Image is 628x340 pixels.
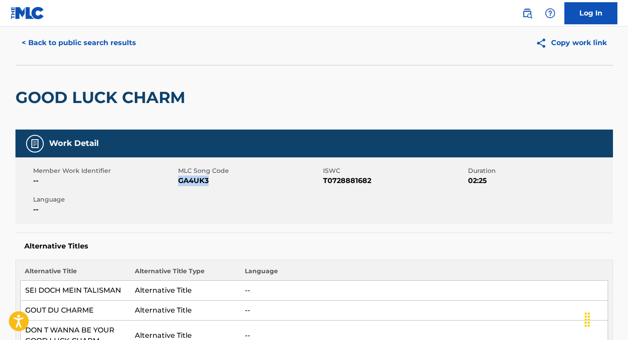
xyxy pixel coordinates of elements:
img: Work Detail [30,138,40,149]
span: ISWC [323,166,466,176]
span: 02:25 [468,176,611,186]
span: Member Work Identifier [33,166,176,176]
div: Help [541,4,559,22]
td: -- [240,281,608,301]
th: Alternative Title [20,267,130,281]
td: Alternative Title [130,281,240,301]
th: Language [240,267,608,281]
img: search [522,8,533,19]
a: Public Search [518,4,536,22]
div: Glisser [580,306,594,333]
span: -- [33,204,176,215]
h5: Alternative Titles [24,242,604,251]
img: Copy work link [536,38,551,49]
button: Copy work link [529,32,613,54]
span: GA4UK3 [178,176,321,186]
button: < Back to public search results [15,32,142,54]
a: Log In [564,2,617,24]
td: SEI DOCH MEIN TALISMAN [20,281,130,301]
img: help [545,8,556,19]
td: Alternative Title [130,301,240,321]
div: Widget de chat [584,298,628,340]
td: GOUT DU CHARME [20,301,130,321]
iframe: Chat Widget [584,298,628,340]
th: Alternative Title Type [130,267,240,281]
span: Duration [468,166,611,176]
span: -- [33,176,176,186]
h5: Work Detail [49,138,99,149]
span: MLC Song Code [178,166,321,176]
td: -- [240,301,608,321]
span: Language [33,195,176,204]
span: T0728881682 [323,176,466,186]
h2: GOOD LUCK CHARM [15,88,190,107]
img: MLC Logo [11,7,45,19]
